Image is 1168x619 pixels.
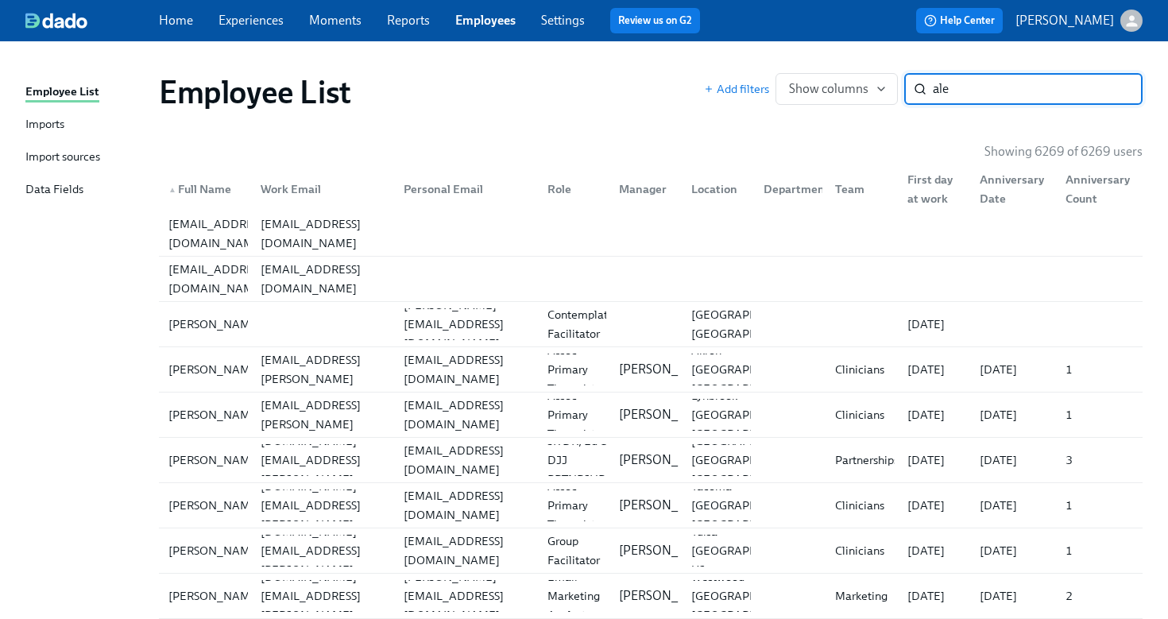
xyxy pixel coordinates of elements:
[159,347,1143,393] a: [PERSON_NAME][PERSON_NAME][EMAIL_ADDRESS][PERSON_NAME][DOMAIN_NAME][EMAIL_ADDRESS][DOMAIN_NAME]As...
[159,73,351,111] h1: Employee List
[685,477,814,534] div: Tacoma [GEOGRAPHIC_DATA] [GEOGRAPHIC_DATA]
[254,215,392,253] div: [EMAIL_ADDRESS][DOMAIN_NAME]
[25,148,100,168] div: Import sources
[159,13,193,28] a: Home
[751,173,823,205] div: Department
[25,13,159,29] a: dado
[757,180,836,199] div: Department
[619,497,717,514] p: [PERSON_NAME]
[162,496,268,515] div: [PERSON_NAME]
[159,393,1143,438] a: [PERSON_NAME][PERSON_NAME][EMAIL_ADDRESS][PERSON_NAME][DOMAIN_NAME][EMAIL_ADDRESS][DOMAIN_NAME]As...
[254,180,392,199] div: Work Email
[248,173,392,205] div: Work Email
[162,405,268,424] div: [PERSON_NAME]
[254,503,392,598] div: [PERSON_NAME][DOMAIN_NAME][EMAIL_ADDRESS][PERSON_NAME][DOMAIN_NAME]
[25,83,99,103] div: Employee List
[685,341,814,398] div: Akron [GEOGRAPHIC_DATA] [GEOGRAPHIC_DATA]
[159,257,1143,301] div: [EMAIL_ADDRESS][DOMAIN_NAME][EMAIL_ADDRESS][DOMAIN_NAME]
[159,438,1143,482] div: [PERSON_NAME][PERSON_NAME][DOMAIN_NAME][EMAIL_ADDRESS][PERSON_NAME][DOMAIN_NAME][EMAIL_ADDRESS][D...
[25,115,146,135] a: Imports
[685,180,751,199] div: Location
[1059,496,1139,515] div: 1
[618,13,692,29] a: Review us on G2
[159,528,1143,573] div: [PERSON_NAME][PERSON_NAME][DOMAIN_NAME][EMAIL_ADDRESS][PERSON_NAME][DOMAIN_NAME][EMAIL_ADDRESS][D...
[162,360,268,379] div: [PERSON_NAME]
[822,173,895,205] div: Team
[254,331,392,408] div: [PERSON_NAME][EMAIL_ADDRESS][PERSON_NAME][DOMAIN_NAME]
[1059,405,1139,424] div: 1
[541,477,607,534] div: Assoc Primary Therapist
[973,405,1054,424] div: [DATE]
[901,496,967,515] div: [DATE]
[901,360,967,379] div: [DATE]
[162,541,268,560] div: [PERSON_NAME]
[973,451,1054,470] div: [DATE]
[397,532,535,570] div: [EMAIL_ADDRESS][DOMAIN_NAME]
[973,170,1054,208] div: Anniversary Date
[162,586,268,605] div: [PERSON_NAME]
[541,341,607,398] div: Assoc Primary Therapist
[685,431,814,489] div: [GEOGRAPHIC_DATA] [GEOGRAPHIC_DATA] [GEOGRAPHIC_DATA]
[397,180,535,199] div: Personal Email
[1015,12,1114,29] p: [PERSON_NAME]
[933,73,1143,105] input: Search by name
[619,361,717,378] p: [PERSON_NAME]
[901,405,967,424] div: [DATE]
[541,431,617,489] div: SR DR, Ed & DJJ PRTNRSHPS
[162,260,275,298] div: [EMAIL_ADDRESS][DOMAIN_NAME]
[901,541,967,560] div: [DATE]
[25,13,87,29] img: dado
[391,173,535,205] div: Personal Email
[25,148,146,168] a: Import sources
[789,81,884,97] span: Show columns
[901,170,967,208] div: First day at work
[973,496,1054,515] div: [DATE]
[901,586,967,605] div: [DATE]
[159,211,1143,257] a: [EMAIL_ADDRESS][DOMAIN_NAME][EMAIL_ADDRESS][DOMAIN_NAME]
[685,305,818,343] div: [GEOGRAPHIC_DATA], [GEOGRAPHIC_DATA]
[984,143,1143,161] p: Showing 6269 of 6269 users
[159,438,1143,483] a: [PERSON_NAME][PERSON_NAME][DOMAIN_NAME][EMAIL_ADDRESS][PERSON_NAME][DOMAIN_NAME][EMAIL_ADDRESS][D...
[685,522,814,579] div: Tulsa [GEOGRAPHIC_DATA] US
[397,296,535,353] div: [PERSON_NAME][EMAIL_ADDRESS][DOMAIN_NAME]
[829,496,895,515] div: Clinicians
[619,542,717,559] p: [PERSON_NAME]
[1059,360,1139,379] div: 1
[159,257,1143,302] a: [EMAIL_ADDRESS][DOMAIN_NAME][EMAIL_ADDRESS][DOMAIN_NAME]
[397,486,535,524] div: [EMAIL_ADDRESS][DOMAIN_NAME]
[895,173,967,205] div: First day at work
[25,83,146,103] a: Employee List
[829,180,895,199] div: Team
[159,574,1143,619] a: [PERSON_NAME][PERSON_NAME][DOMAIN_NAME][EMAIL_ADDRESS][PERSON_NAME][DOMAIN_NAME][PERSON_NAME][EMA...
[619,587,717,605] p: [PERSON_NAME]
[541,180,607,199] div: Role
[159,393,1143,437] div: [PERSON_NAME][PERSON_NAME][EMAIL_ADDRESS][PERSON_NAME][DOMAIN_NAME][EMAIL_ADDRESS][DOMAIN_NAME]As...
[159,483,1143,528] a: [PERSON_NAME][PERSON_NAME][DOMAIN_NAME][EMAIL_ADDRESS][PERSON_NAME][DOMAIN_NAME][EMAIL_ADDRESS][D...
[613,180,679,199] div: Manager
[973,541,1054,560] div: [DATE]
[397,350,535,389] div: [EMAIL_ADDRESS][DOMAIN_NAME]
[162,451,268,470] div: [PERSON_NAME]
[973,360,1054,379] div: [DATE]
[829,541,895,560] div: Clinicians
[25,180,83,200] div: Data Fields
[704,81,769,97] span: Add filters
[159,347,1143,392] div: [PERSON_NAME][PERSON_NAME][EMAIL_ADDRESS][PERSON_NAME][DOMAIN_NAME][EMAIL_ADDRESS][DOMAIN_NAME]As...
[775,73,898,105] button: Show columns
[829,586,895,605] div: Marketing
[159,211,1143,256] div: [EMAIL_ADDRESS][DOMAIN_NAME][EMAIL_ADDRESS][DOMAIN_NAME]
[1053,173,1139,205] div: Anniversary Count
[924,13,995,29] span: Help Center
[1059,586,1139,605] div: 2
[254,260,392,298] div: [EMAIL_ADDRESS][DOMAIN_NAME]
[159,302,1143,347] a: [PERSON_NAME][PERSON_NAME][EMAIL_ADDRESS][DOMAIN_NAME]Contemplative Facilitator[GEOGRAPHIC_DATA],...
[159,528,1143,574] a: [PERSON_NAME][PERSON_NAME][DOMAIN_NAME][EMAIL_ADDRESS][PERSON_NAME][DOMAIN_NAME][EMAIL_ADDRESS][D...
[541,305,629,343] div: Contemplative Facilitator
[610,8,700,33] button: Review us on G2
[1059,170,1139,208] div: Anniversary Count
[541,532,607,570] div: Group Facilitator
[309,13,362,28] a: Moments
[685,386,814,443] div: Lynbrook [GEOGRAPHIC_DATA] [GEOGRAPHIC_DATA]
[159,302,1143,346] div: [PERSON_NAME][PERSON_NAME][EMAIL_ADDRESS][DOMAIN_NAME]Contemplative Facilitator[GEOGRAPHIC_DATA],...
[397,396,535,434] div: [EMAIL_ADDRESS][DOMAIN_NAME]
